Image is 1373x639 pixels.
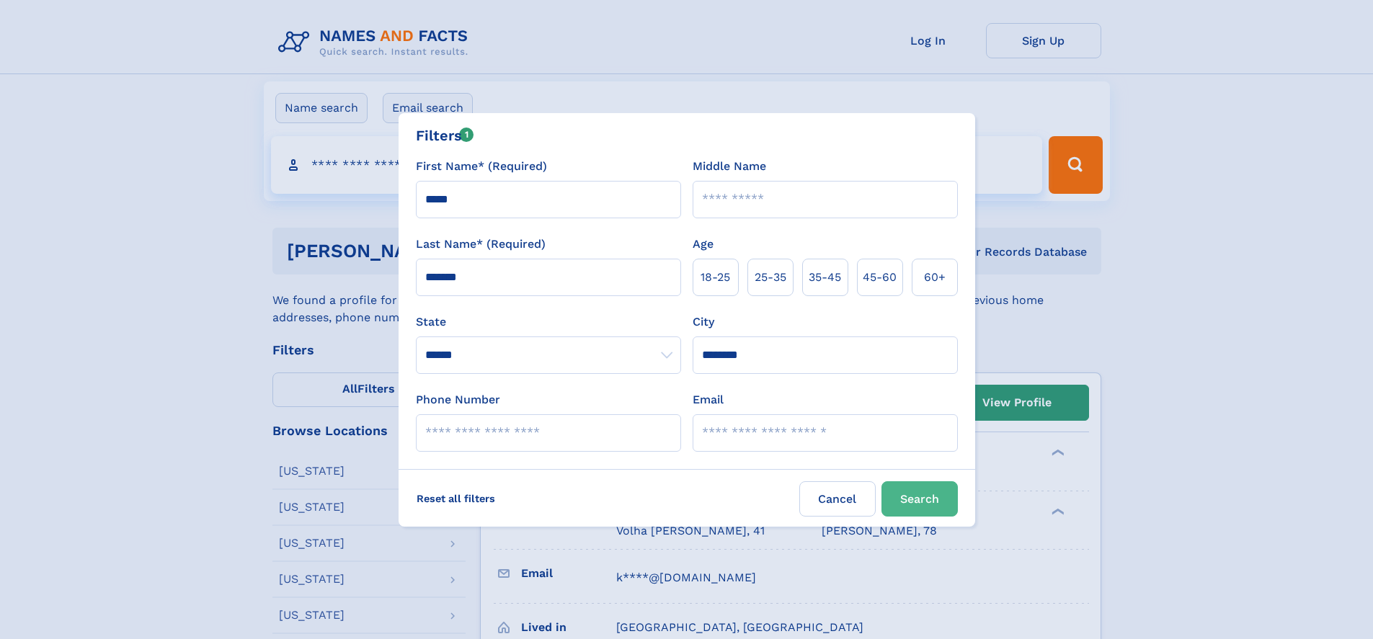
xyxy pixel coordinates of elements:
label: City [693,313,714,331]
label: State [416,313,681,331]
label: Age [693,236,714,253]
span: 45‑60 [863,269,897,286]
label: Middle Name [693,158,766,175]
label: Reset all filters [407,481,505,516]
div: Filters [416,125,474,146]
span: 35‑45 [809,269,841,286]
span: 18‑25 [701,269,730,286]
label: Phone Number [416,391,500,408]
label: Email [693,391,724,408]
button: Search [881,481,958,517]
span: 60+ [924,269,946,286]
label: First Name* (Required) [416,158,547,175]
span: 25‑35 [755,269,786,286]
label: Cancel [799,481,876,517]
label: Last Name* (Required) [416,236,546,253]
